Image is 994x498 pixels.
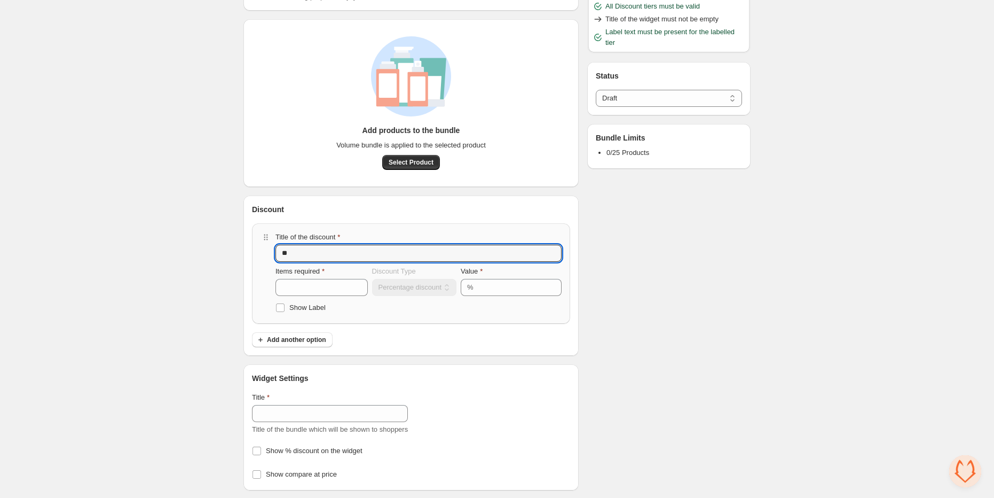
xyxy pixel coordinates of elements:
[596,133,645,143] h3: Bundle Limits
[336,140,486,151] span: Volume bundle is applied to the selected product
[606,149,649,157] span: 0/25 Products
[949,455,981,487] div: Open chat
[605,27,745,48] span: Label text must be present for the labelled tier
[382,155,440,170] button: Select Product
[289,304,326,312] span: Show Label
[266,470,337,478] span: Show compare at price
[267,336,326,344] span: Add another option
[389,158,433,167] span: Select Product
[467,282,474,293] div: %
[461,266,483,277] label: Value
[372,266,416,277] label: Discount Type
[596,71,742,81] h3: Status
[275,232,340,243] label: Title of the discount
[275,266,325,277] label: Items required
[362,125,460,136] h3: Add products to the bundle
[252,392,270,403] label: Title
[266,447,362,455] span: Show % discount on the widget
[252,204,284,215] h3: Discount
[252,373,309,384] h3: Widget Settings
[252,332,333,347] button: Add another option
[605,14,719,25] span: Title of the widget must not be empty
[252,425,408,433] span: Title of the bundle which will be shown to shoppers
[605,1,700,12] span: All Discount tiers must be valid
